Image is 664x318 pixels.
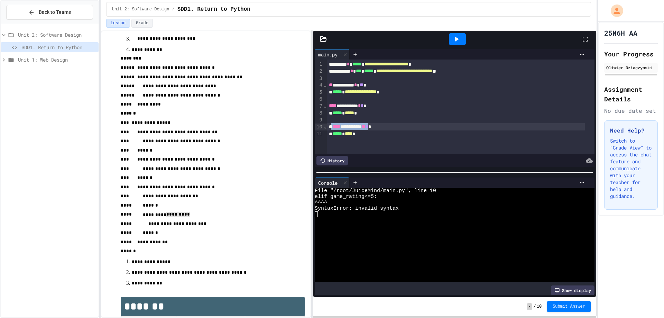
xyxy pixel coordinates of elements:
span: SDD1. Return to Python [21,44,96,51]
span: Fold line [323,103,327,109]
button: Grade [131,19,153,28]
span: Unit 2: Software Design [112,7,169,12]
span: ^^^^ [315,200,327,206]
span: Fold line [323,124,327,129]
span: / [534,304,536,309]
span: Back to Teams [39,9,71,16]
button: Back to Teams [6,5,93,20]
div: 3 [315,75,323,82]
div: Console [315,178,350,188]
div: main.py [315,49,350,60]
div: My Account [603,3,625,19]
div: Console [315,179,341,187]
button: Submit Answer [547,301,591,312]
div: 8 [315,110,323,117]
div: No due date set [604,107,658,115]
span: SDD1. Return to Python [177,5,250,13]
span: Unit 2: Software Design [18,31,96,38]
div: 5 [315,89,323,96]
h2: Assignment Details [604,84,658,104]
div: Oliwier Dziaczynski [606,64,656,71]
h3: Need Help? [610,126,652,135]
span: elif game_rating<=5: [315,194,377,200]
div: 11 [315,130,323,137]
h2: Your Progress [604,49,658,59]
span: 10 [537,304,542,309]
span: SyntaxError: invalid syntax [315,206,399,211]
span: Submit Answer [553,304,585,309]
div: 7 [315,103,323,110]
div: 9 [315,117,323,124]
span: - [527,303,532,310]
div: Show display [551,285,594,295]
span: / [172,7,174,12]
div: main.py [315,51,341,58]
span: File "/root/JuiceMind/main.py", line 10 [315,188,436,194]
div: 2 [315,68,323,75]
button: Lesson [106,19,130,28]
div: 6 [315,96,323,103]
h1: 25N6H AA [604,28,637,38]
div: 4 [315,82,323,89]
p: Switch to "Grade View" to access the chat feature and communicate with your teacher for help and ... [610,137,652,200]
span: Unit 1: Web Design [18,56,96,63]
div: 1 [315,61,323,68]
div: 10 [315,124,323,130]
div: History [316,156,348,165]
span: Fold line [323,82,327,88]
